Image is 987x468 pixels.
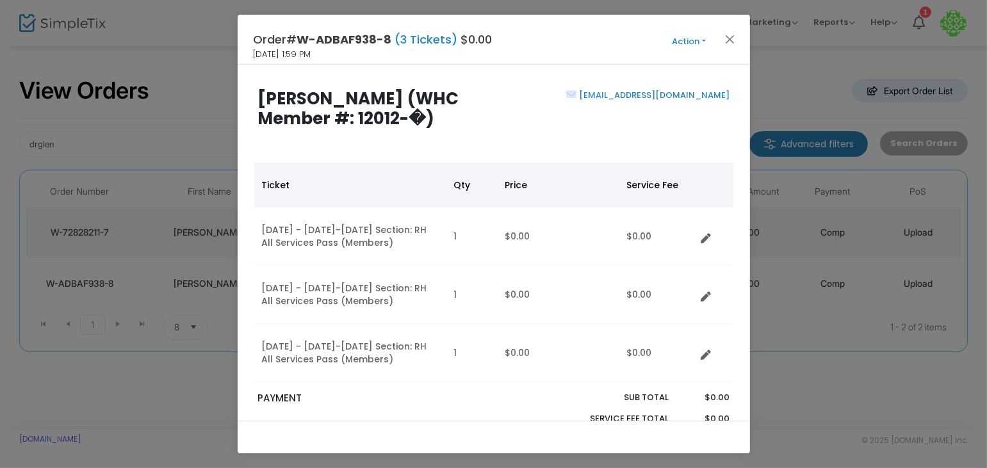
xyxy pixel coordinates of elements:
[257,391,487,406] p: PAYMENT
[254,266,446,324] td: [DATE] - [DATE]-[DATE] Section: RH All Services Pass (Members)
[619,207,696,266] td: $0.00
[619,163,696,207] th: Service Fee
[446,207,498,266] td: 1
[392,31,461,47] span: (3 Tickets)
[681,412,730,425] p: $0.00
[619,266,696,324] td: $0.00
[498,266,619,324] td: $0.00
[254,207,446,266] td: [DATE] - [DATE]-[DATE] Section: RH All Services Pass (Members)
[576,89,730,101] a: [EMAIL_ADDRESS][DOMAIN_NAME]
[446,266,498,324] td: 1
[254,31,493,48] h4: Order# $0.00
[560,391,669,404] p: Sub total
[681,391,730,404] p: $0.00
[257,87,459,130] b: [PERSON_NAME] (WHC Member #: 12012-�)
[254,324,446,382] td: [DATE] - [DATE]-[DATE] Section: RH All Services Pass (Members)
[446,324,498,382] td: 1
[721,31,738,47] button: Close
[651,35,728,49] button: Action
[297,31,392,47] span: W-ADBAF938-8
[498,163,619,207] th: Price
[254,48,311,61] span: [DATE] 1:59 PM
[446,163,498,207] th: Qty
[254,163,733,382] div: Data table
[254,163,446,207] th: Ticket
[498,324,619,382] td: $0.00
[498,207,619,266] td: $0.00
[619,324,696,382] td: $0.00
[560,412,669,425] p: Service Fee Total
